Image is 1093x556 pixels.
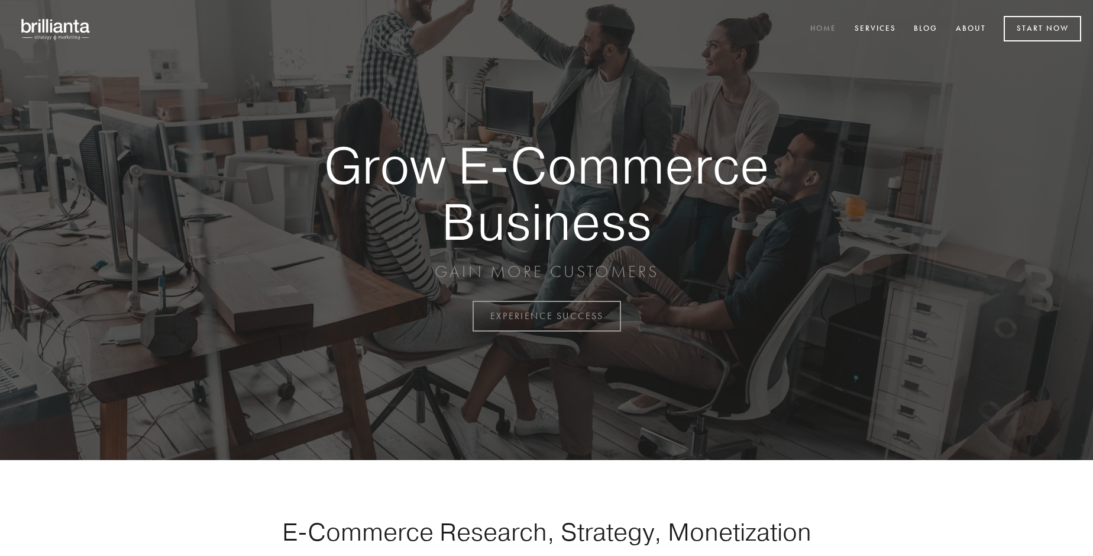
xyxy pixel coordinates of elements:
strong: Grow E-Commerce Business [283,137,810,249]
a: Services [847,20,904,39]
p: GAIN MORE CUSTOMERS [283,261,810,282]
a: Start Now [1004,16,1081,41]
a: About [948,20,994,39]
a: Blog [906,20,945,39]
h1: E-Commerce Research, Strategy, Monetization [245,517,848,547]
a: EXPERIENCE SUCCESS [473,301,621,332]
img: brillianta - research, strategy, marketing [12,12,101,46]
a: Home [803,20,844,39]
